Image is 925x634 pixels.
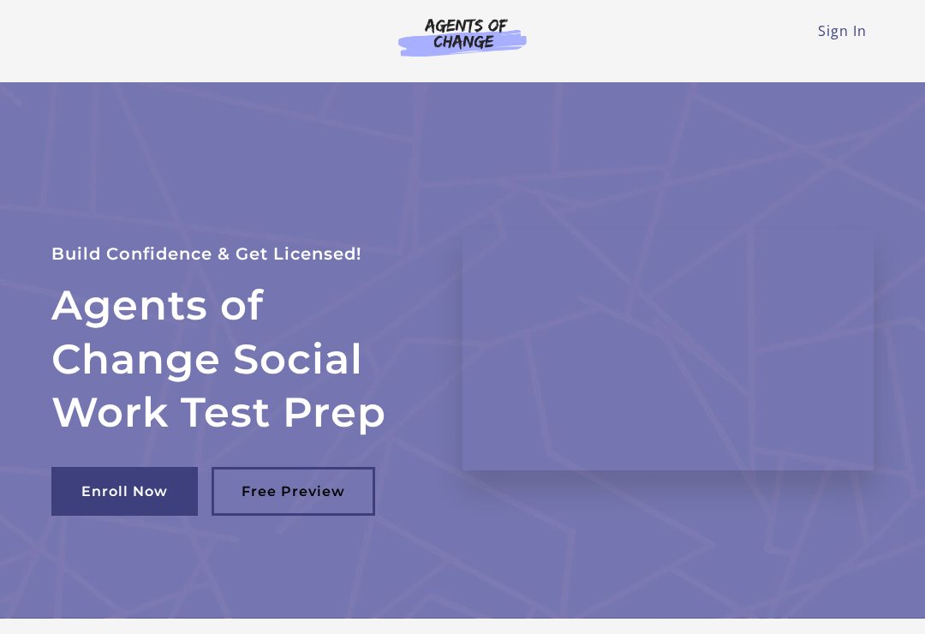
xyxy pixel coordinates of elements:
h2: Agents of Change Social Work Test Prep [51,278,435,439]
a: Enroll Now [51,467,198,516]
p: Build Confidence & Get Licensed! [51,240,435,268]
a: Free Preview [212,467,375,516]
img: Agents of Change Logo [380,17,545,57]
a: Sign In [818,21,867,40]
